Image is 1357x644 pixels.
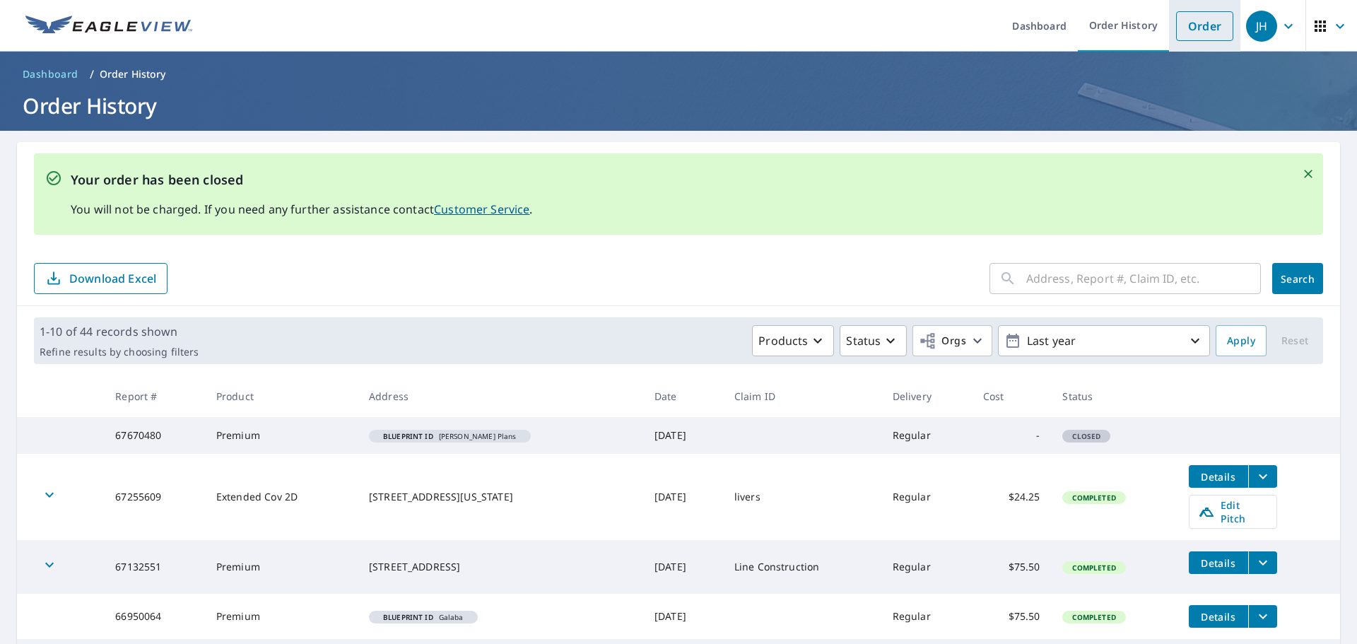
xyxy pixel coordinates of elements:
p: You will not be charged. If you need any further assistance contact . [71,201,533,218]
div: JH [1246,11,1277,42]
th: Status [1051,375,1177,417]
a: Order [1176,11,1233,41]
span: Apply [1227,332,1255,350]
span: Completed [1064,563,1124,573]
button: Last year [998,325,1210,356]
td: 67670480 [104,417,205,454]
td: 66950064 [104,594,205,639]
td: - [972,417,1052,454]
p: Products [758,332,808,349]
h1: Order History [17,91,1340,120]
nav: breadcrumb [17,63,1340,86]
span: [PERSON_NAME] Plans [375,433,525,440]
th: Claim ID [723,375,881,417]
td: Regular [881,540,972,594]
button: Download Excel [34,263,168,294]
button: Search [1272,263,1323,294]
em: Blueprint ID [383,614,433,621]
td: Extended Cov 2D [205,454,358,540]
th: Product [205,375,358,417]
th: Cost [972,375,1052,417]
td: Premium [205,594,358,639]
p: Refine results by choosing filters [40,346,199,358]
span: Edit Pitch [1198,498,1268,525]
td: [DATE] [643,594,723,639]
span: Closed [1064,431,1109,441]
p: Status [846,332,881,349]
td: [DATE] [643,454,723,540]
button: Products [752,325,834,356]
th: Report # [104,375,205,417]
button: Close [1299,165,1317,183]
button: Apply [1216,325,1267,356]
td: livers [723,454,881,540]
span: Completed [1064,493,1124,503]
li: / [90,66,94,83]
td: Premium [205,540,358,594]
p: Your order has been closed [71,170,533,189]
td: $24.25 [972,454,1052,540]
td: Regular [881,594,972,639]
img: EV Logo [25,16,192,37]
p: Order History [100,67,166,81]
span: Orgs [919,332,966,350]
td: $75.50 [972,540,1052,594]
th: Address [358,375,643,417]
button: Status [840,325,907,356]
span: Details [1197,610,1240,623]
button: detailsBtn-67132551 [1189,551,1248,574]
span: Dashboard [23,67,78,81]
div: [STREET_ADDRESS] [369,560,632,574]
td: $75.50 [972,594,1052,639]
th: Delivery [881,375,972,417]
td: [DATE] [643,417,723,454]
button: filesDropdownBtn-67132551 [1248,551,1277,574]
a: Customer Service [434,201,529,217]
td: Line Construction [723,540,881,594]
input: Address, Report #, Claim ID, etc. [1026,259,1261,298]
th: Date [643,375,723,417]
td: Regular [881,454,972,540]
td: Regular [881,417,972,454]
span: Galaba [375,614,472,621]
button: filesDropdownBtn-67255609 [1248,465,1277,488]
td: [DATE] [643,540,723,594]
button: detailsBtn-66950064 [1189,605,1248,628]
td: 67255609 [104,454,205,540]
button: detailsBtn-67255609 [1189,465,1248,488]
td: Premium [205,417,358,454]
a: Edit Pitch [1189,495,1277,529]
p: Last year [1021,329,1187,353]
p: 1-10 of 44 records shown [40,323,199,340]
button: filesDropdownBtn-66950064 [1248,605,1277,628]
span: Search [1283,272,1312,286]
p: Download Excel [69,271,156,286]
div: [STREET_ADDRESS][US_STATE] [369,490,632,504]
td: 67132551 [104,540,205,594]
span: Completed [1064,612,1124,622]
span: Details [1197,470,1240,484]
a: Dashboard [17,63,84,86]
button: Orgs [912,325,992,356]
em: Blueprint ID [383,433,433,440]
span: Details [1197,556,1240,570]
